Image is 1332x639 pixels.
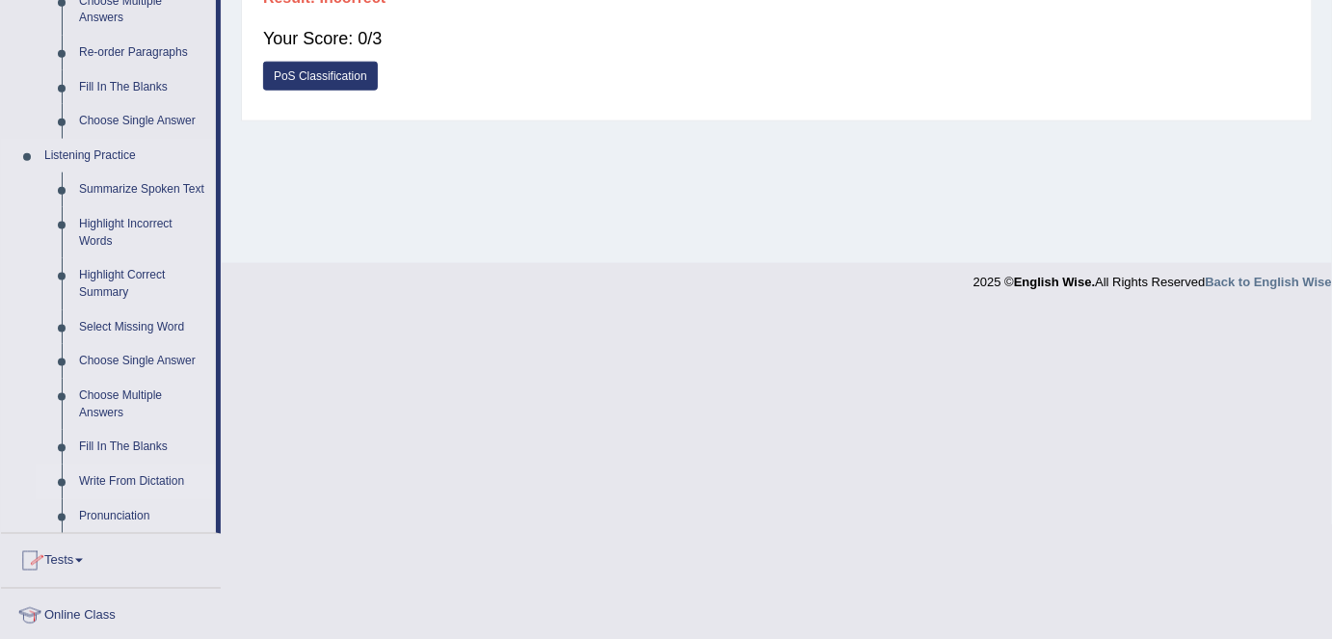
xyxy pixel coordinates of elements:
a: Fill In The Blanks [70,70,216,105]
a: Online Class [1,589,221,637]
strong: English Wise. [1014,275,1095,289]
a: Summarize Spoken Text [70,173,216,207]
a: Write From Dictation [70,465,216,499]
a: Choose Single Answer [70,344,216,379]
a: Choose Multiple Answers [70,379,216,430]
a: PoS Classification [263,62,378,91]
a: Tests [1,534,221,582]
a: Back to English Wise [1206,275,1332,289]
a: Highlight Correct Summary [70,258,216,309]
a: Re-order Paragraphs [70,36,216,70]
a: Fill In The Blanks [70,430,216,465]
a: Pronunciation [70,499,216,534]
div: Your Score: 0/3 [263,15,1291,62]
a: Listening Practice [36,139,216,173]
div: 2025 © All Rights Reserved [973,263,1332,291]
a: Select Missing Word [70,310,216,345]
a: Choose Single Answer [70,104,216,139]
a: Highlight Incorrect Words [70,207,216,258]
